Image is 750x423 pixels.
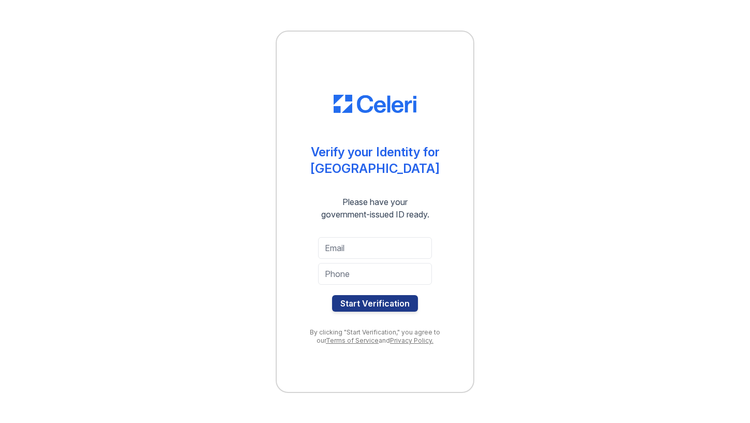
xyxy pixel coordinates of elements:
div: Verify your Identity for [GEOGRAPHIC_DATA] [310,144,440,177]
a: Privacy Policy. [390,337,433,344]
input: Phone [318,263,432,285]
div: By clicking "Start Verification," you agree to our and [297,328,453,345]
img: CE_Logo_Blue-a8612792a0a2168367f1c8372b55b34899dd931a85d93a1a3d3e32e68fde9ad4.png [334,95,416,113]
a: Terms of Service [326,337,379,344]
input: Email [318,237,432,259]
div: Please have your government-issued ID ready. [303,196,448,221]
button: Start Verification [332,295,418,312]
